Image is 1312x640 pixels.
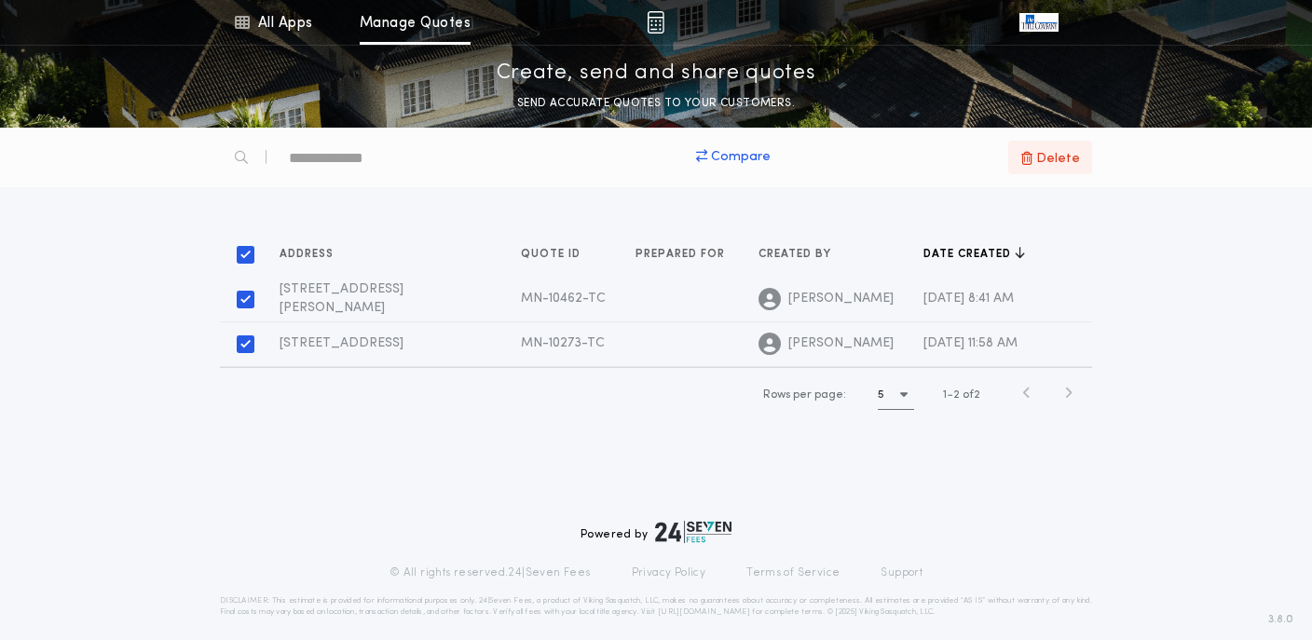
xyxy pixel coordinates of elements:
span: [DATE] 8:41 AM [923,292,1014,306]
span: 1 [943,389,947,401]
span: 2 [953,389,960,401]
span: Prepared for [635,247,729,262]
span: 3.8.0 [1268,611,1293,628]
a: Support [881,565,922,580]
span: Compare [711,150,771,164]
span: [STREET_ADDRESS][PERSON_NAME] [280,282,403,315]
button: Compare [672,141,789,174]
a: Terms of Service [746,565,840,580]
span: [PERSON_NAME] [788,334,894,353]
span: MN-10273-TC [521,336,605,350]
div: Powered by [581,521,731,543]
a: Privacy Policy [632,565,706,580]
span: Delete [1036,147,1080,169]
img: img [647,11,664,34]
button: Date created [923,245,1025,264]
span: [STREET_ADDRESS] [280,336,403,350]
button: Address [280,245,348,264]
span: Created by [758,247,835,262]
h1: 5 [878,386,884,404]
button: Quote ID [521,245,594,264]
a: [URL][DOMAIN_NAME] [658,608,750,616]
button: 5 [878,380,914,410]
span: [PERSON_NAME] [788,290,894,308]
span: [DATE] 11:58 AM [923,336,1018,350]
button: Delete [1008,141,1092,174]
p: © All rights reserved. 24|Seven Fees [389,565,591,580]
span: of 2 [963,387,980,403]
span: Quote ID [521,247,584,262]
p: SEND ACCURATE QUOTES TO YOUR CUSTOMERS. [517,94,795,113]
span: Address [280,247,337,262]
span: Date created [923,247,1015,262]
img: logo [655,521,731,543]
img: vs-icon [1019,13,1059,32]
button: Created by [758,245,845,264]
p: DISCLAIMER: This estimate is provided for informational purposes only. 24|Seven Fees, a product o... [220,595,1092,618]
span: MN-10462-TC [521,292,606,306]
span: Rows per page: [763,389,846,401]
p: Create, send and share quotes [497,59,816,89]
